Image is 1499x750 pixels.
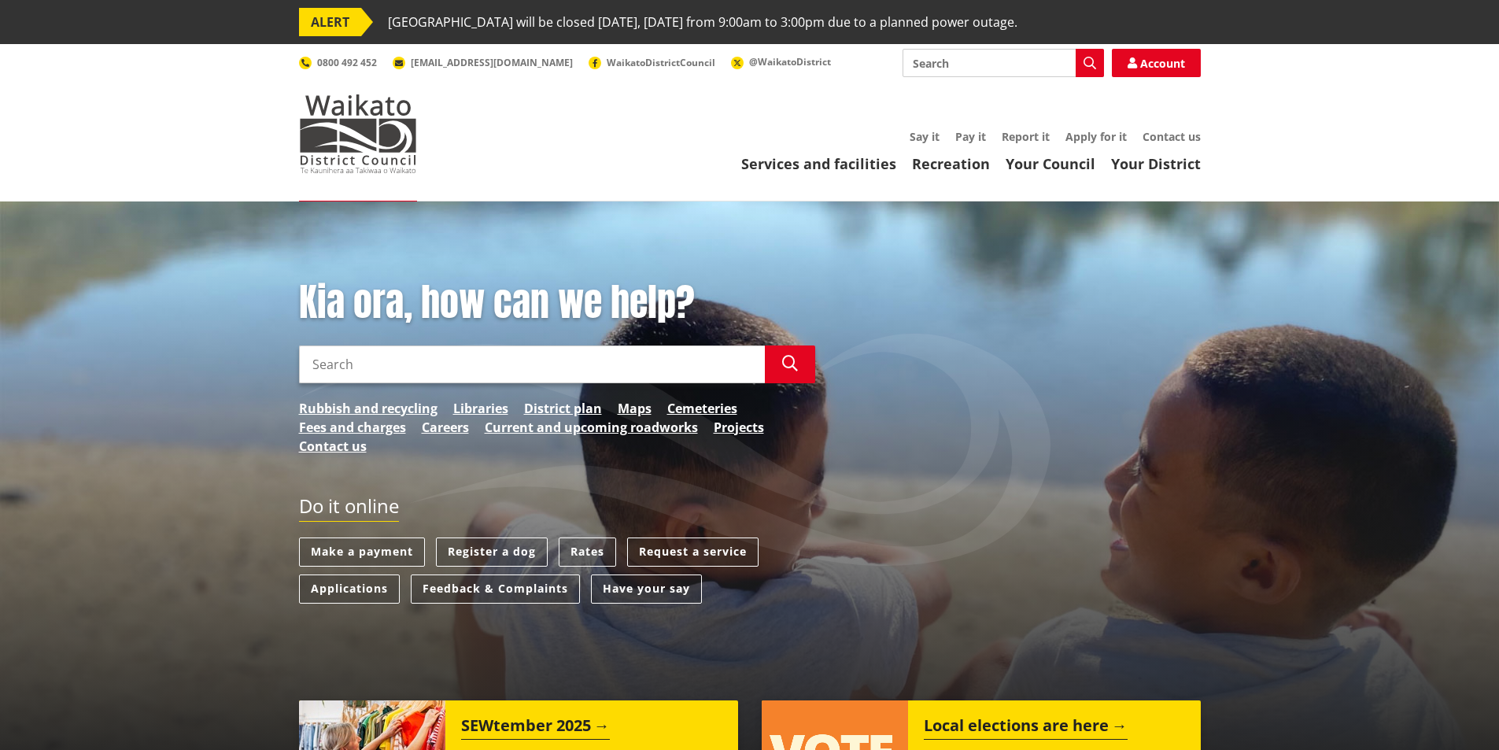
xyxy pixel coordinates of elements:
a: Libraries [453,399,508,418]
a: Say it [910,129,940,144]
span: [GEOGRAPHIC_DATA] will be closed [DATE], [DATE] from 9:00am to 3:00pm due to a planned power outage. [388,8,1017,36]
a: 0800 492 452 [299,56,377,69]
a: Apply for it [1065,129,1127,144]
a: [EMAIL_ADDRESS][DOMAIN_NAME] [393,56,573,69]
a: Recreation [912,154,990,173]
a: Feedback & Complaints [411,575,580,604]
h2: Local elections are here [924,716,1128,740]
a: Make a payment [299,538,425,567]
span: 0800 492 452 [317,56,377,69]
a: District plan [524,399,602,418]
a: Fees and charges [299,418,406,437]
input: Search input [903,49,1104,77]
a: Report it [1002,129,1050,144]
a: Pay it [955,129,986,144]
a: Have your say [591,575,702,604]
a: Rates [559,538,616,567]
h2: SEWtember 2025 [461,716,610,740]
a: Your District [1111,154,1201,173]
a: Cemeteries [667,399,737,418]
a: Register a dog [436,538,548,567]
a: Current and upcoming roadworks [485,418,698,437]
a: Projects [714,418,764,437]
a: Rubbish and recycling [299,399,438,418]
a: Applications [299,575,400,604]
a: Contact us [1143,129,1201,144]
span: [EMAIL_ADDRESS][DOMAIN_NAME] [411,56,573,69]
a: Maps [618,399,652,418]
a: @WaikatoDistrict [731,55,831,68]
a: Your Council [1006,154,1095,173]
h2: Do it online [299,495,399,523]
h1: Kia ora, how can we help? [299,280,815,326]
img: Waikato District Council - Te Kaunihera aa Takiwaa o Waikato [299,94,417,173]
span: @WaikatoDistrict [749,55,831,68]
a: Services and facilities [741,154,896,173]
a: Request a service [627,538,759,567]
span: WaikatoDistrictCouncil [607,56,715,69]
a: WaikatoDistrictCouncil [589,56,715,69]
input: Search input [299,345,765,383]
a: Contact us [299,437,367,456]
span: ALERT [299,8,361,36]
a: Account [1112,49,1201,77]
a: Careers [422,418,469,437]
